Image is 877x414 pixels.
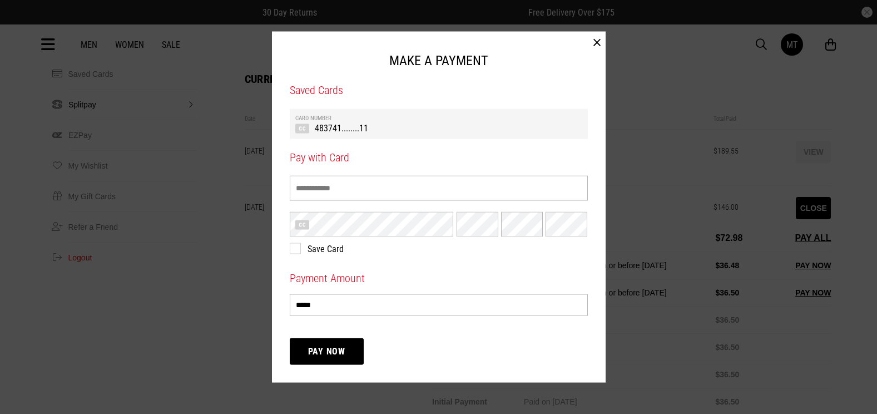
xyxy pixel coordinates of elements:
label: Save Card [290,244,577,254]
h3: Pay with Card [290,150,588,165]
h3: Saved Cards [290,83,588,98]
button: Pay Now [290,338,364,364]
h2: MAKE A PAYMENT [290,50,588,72]
button: Open LiveChat chat widget [9,4,42,38]
td: 483741........11 [295,121,582,133]
h3: Payment Amount [290,271,588,286]
th: Card Number [295,114,582,121]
